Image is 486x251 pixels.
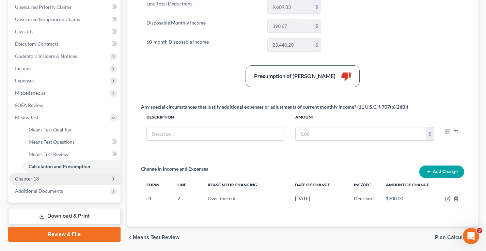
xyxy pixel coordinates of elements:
button: Add Change [419,166,464,178]
th: Line [172,178,202,192]
a: Review & File [8,227,121,242]
i: chevron_left [127,235,133,240]
span: Decrease [354,195,374,201]
label: 60-month Disposable Income [143,38,264,52]
div: $ [426,127,434,140]
span: Income [15,65,31,71]
button: Plan Calculator chevron_right [435,235,478,240]
th: Inc/Dec [348,178,380,192]
span: SOFA Review [15,102,43,108]
span: 3 [477,228,482,233]
th: Amount [290,110,440,124]
input: 0.00 [268,0,313,13]
div: $ [313,0,321,13]
input: 0.00 [296,127,426,140]
span: Means Test [15,114,38,120]
span: Executory Contracts [15,41,59,47]
span: Means Test Review [133,235,179,240]
div: c1 [146,195,167,202]
span: Means Test Qualifier [29,127,72,132]
th: Description [141,110,290,124]
p: Change in Income and Expenses [141,166,208,172]
button: chevron_left Means Test Review [127,235,179,240]
input: 0.00 [268,19,313,32]
div: Overtime cut [208,195,284,202]
a: Unsecured Nonpriority Claims [10,13,121,26]
th: Date of Change [289,178,348,192]
span: Codebtors Insiders & Notices [15,53,77,59]
a: Calculation and Presumption [23,160,121,173]
th: Form [141,178,172,192]
div: [DATE] [295,195,343,202]
a: Means Test Review [23,148,121,160]
a: Unsecured Priority Claims [10,1,121,13]
span: Means Test Review [29,151,68,157]
span: Means Test Questions [29,139,75,145]
a: Means Test Qualifier [23,124,121,136]
i: thumb_down [341,71,351,81]
input: Describe... [147,127,284,140]
div: 2 [177,195,197,202]
span: Additional Documents [15,188,63,194]
a: Executory Contracts [10,38,121,50]
div: $ [313,19,321,32]
a: SOFA Review [10,99,121,111]
span: Chapter 13 [15,176,39,182]
div: Presumption of [PERSON_NAME] [254,72,335,80]
span: Lawsuits [15,29,33,34]
span: Miscellaneous [15,90,45,96]
label: Disposable Monthly Income [143,19,264,33]
span: Calculation and Presumption [29,163,90,169]
span: Plan Calculator [435,235,472,240]
a: Means Test Questions [23,136,121,148]
span: Unsecured Nonpriority Claims [15,16,80,22]
div: $300.00 [386,195,434,202]
span: Expenses [15,78,34,83]
th: Reason for Changing [202,178,289,192]
a: Lawsuits [10,26,121,38]
div: $ [313,38,321,51]
span: Unsecured Priority Claims [15,4,71,10]
iframe: Intercom live chat [463,228,479,244]
a: Download & Print [8,208,121,224]
input: 0.00 [268,38,313,51]
div: Any special circumstances that justify additional expenses or adjustments of current monthly inco... [141,104,408,110]
th: Amount of Change [380,178,440,192]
